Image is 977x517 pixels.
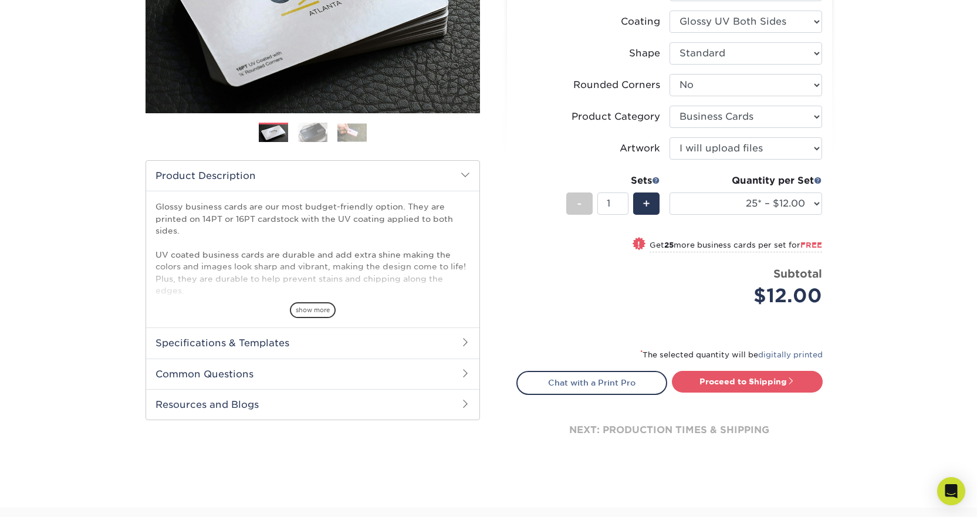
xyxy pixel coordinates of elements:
a: digitally printed [758,350,823,359]
div: Artwork [620,141,660,156]
span: - [577,195,582,212]
h2: Specifications & Templates [146,327,479,358]
div: Quantity per Set [670,174,822,188]
span: + [643,195,650,212]
div: Shape [629,46,660,60]
div: next: production times & shipping [516,395,823,465]
div: Rounded Corners [573,78,660,92]
span: ! [637,238,640,251]
img: Business Cards 01 [259,119,288,148]
img: Business Cards 03 [337,123,367,141]
small: The selected quantity will be [640,350,823,359]
p: Glossy business cards are our most budget-friendly option. They are printed on 14PT or 16PT cards... [155,201,470,356]
img: Business Cards 02 [298,122,327,143]
iframe: Google Customer Reviews [3,481,100,513]
div: $12.00 [678,282,822,310]
div: Open Intercom Messenger [937,477,965,505]
h2: Common Questions [146,359,479,389]
small: Get more business cards per set for [650,241,822,252]
div: Sets [566,174,660,188]
strong: Subtotal [773,267,822,280]
div: Product Category [572,110,660,124]
a: Proceed to Shipping [672,371,823,392]
div: Coating [621,15,660,29]
span: show more [290,302,336,318]
strong: 25 [664,241,674,249]
span: FREE [800,241,822,249]
h2: Resources and Blogs [146,389,479,420]
a: Chat with a Print Pro [516,371,667,394]
h2: Product Description [146,161,479,191]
